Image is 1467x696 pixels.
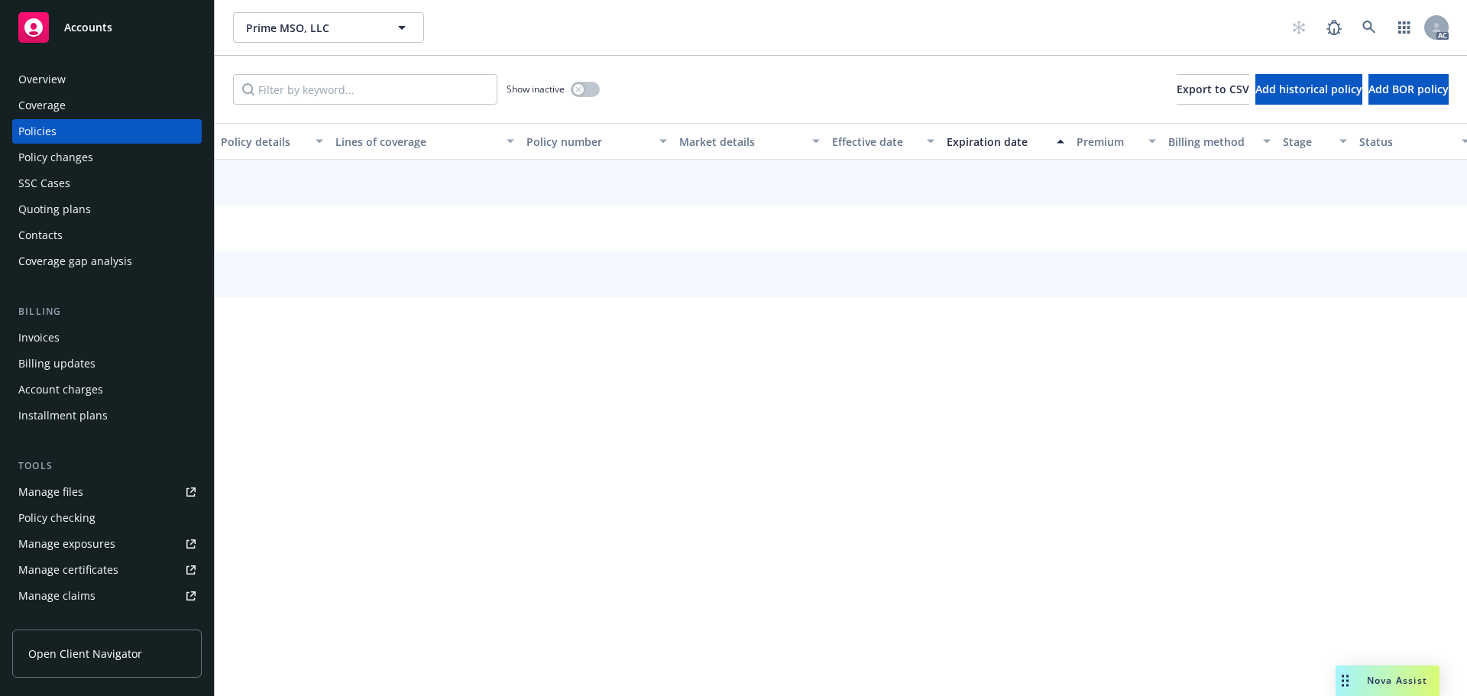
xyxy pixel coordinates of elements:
[18,93,66,118] div: Coverage
[1336,665,1355,696] div: Drag to move
[221,134,306,150] div: Policy details
[18,377,103,402] div: Account charges
[1162,123,1277,160] button: Billing method
[18,325,60,350] div: Invoices
[1283,134,1330,150] div: Stage
[12,93,202,118] a: Coverage
[18,67,66,92] div: Overview
[1336,665,1439,696] button: Nova Assist
[233,74,497,105] input: Filter by keyword...
[12,119,202,144] a: Policies
[12,325,202,350] a: Invoices
[1354,12,1384,43] a: Search
[826,123,941,160] button: Effective date
[1359,134,1452,150] div: Status
[18,558,118,582] div: Manage certificates
[526,134,650,150] div: Policy number
[18,403,108,428] div: Installment plans
[1368,82,1449,96] span: Add BOR policy
[12,558,202,582] a: Manage certificates
[28,646,142,662] span: Open Client Navigator
[507,83,565,95] span: Show inactive
[335,134,497,150] div: Lines of coverage
[12,223,202,248] a: Contacts
[12,351,202,376] a: Billing updates
[1077,134,1139,150] div: Premium
[12,610,202,634] a: Manage BORs
[12,532,202,556] a: Manage exposures
[12,304,202,319] div: Billing
[18,171,70,196] div: SSC Cases
[329,123,520,160] button: Lines of coverage
[18,610,90,634] div: Manage BORs
[1368,74,1449,105] button: Add BOR policy
[18,119,57,144] div: Policies
[12,584,202,608] a: Manage claims
[12,145,202,170] a: Policy changes
[12,67,202,92] a: Overview
[215,123,329,160] button: Policy details
[12,171,202,196] a: SSC Cases
[12,458,202,474] div: Tools
[12,506,202,530] a: Policy checking
[673,123,826,160] button: Market details
[18,480,83,504] div: Manage files
[18,249,132,274] div: Coverage gap analysis
[1255,74,1362,105] button: Add historical policy
[679,134,803,150] div: Market details
[1070,123,1162,160] button: Premium
[520,123,673,160] button: Policy number
[947,134,1048,150] div: Expiration date
[18,223,63,248] div: Contacts
[12,403,202,428] a: Installment plans
[1177,82,1249,96] span: Export to CSV
[12,249,202,274] a: Coverage gap analysis
[64,21,112,34] span: Accounts
[18,197,91,222] div: Quoting plans
[18,506,96,530] div: Policy checking
[18,584,96,608] div: Manage claims
[12,197,202,222] a: Quoting plans
[1255,82,1362,96] span: Add historical policy
[1284,12,1314,43] a: Start snowing
[18,351,96,376] div: Billing updates
[1367,674,1427,687] span: Nova Assist
[18,532,115,556] div: Manage exposures
[1177,74,1249,105] button: Export to CSV
[246,20,378,36] span: Prime MSO, LLC
[1319,12,1349,43] a: Report a Bug
[1277,123,1353,160] button: Stage
[1389,12,1420,43] a: Switch app
[18,145,93,170] div: Policy changes
[832,134,918,150] div: Effective date
[12,6,202,49] a: Accounts
[1168,134,1254,150] div: Billing method
[12,377,202,402] a: Account charges
[941,123,1070,160] button: Expiration date
[233,12,424,43] button: Prime MSO, LLC
[12,480,202,504] a: Manage files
